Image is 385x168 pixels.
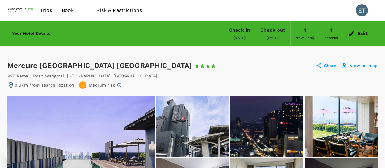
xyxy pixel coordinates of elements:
span: [DATE] [233,36,246,40]
img: Exterior [305,96,378,157]
span: Book [62,7,74,14]
p: Share [324,63,337,69]
img: Exterior [156,96,229,157]
span: traveller(s) [296,36,315,40]
p: View on map [350,63,378,69]
div: Check out [260,26,285,34]
span: 3 [82,82,84,88]
div: ET [356,4,368,16]
span: Risk & Restrictions [96,7,142,14]
p: Medium risk [89,82,115,88]
span: Trips [40,7,52,14]
div: 1 [304,26,306,34]
div: 927 Rama 1 Road Wangmai , [GEOGRAPHIC_DATA] , [GEOGRAPHIC_DATA] [7,73,157,79]
img: EUROIMMUN (South East Asia) Pte. Ltd. [7,4,35,17]
h6: Your Hotel Details [12,30,50,37]
img: Exterior [230,96,303,157]
p: 0.0km from search location [15,82,74,88]
iframe: Button to launch messaging window, conversation in progress [5,144,24,163]
div: 1 [330,26,332,34]
div: Edit [358,29,368,38]
span: room(s) [325,36,338,40]
div: Mercure [GEOGRAPHIC_DATA] [GEOGRAPHIC_DATA] [7,61,222,70]
span: [DATE] [267,36,279,40]
div: Check in [229,26,250,34]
